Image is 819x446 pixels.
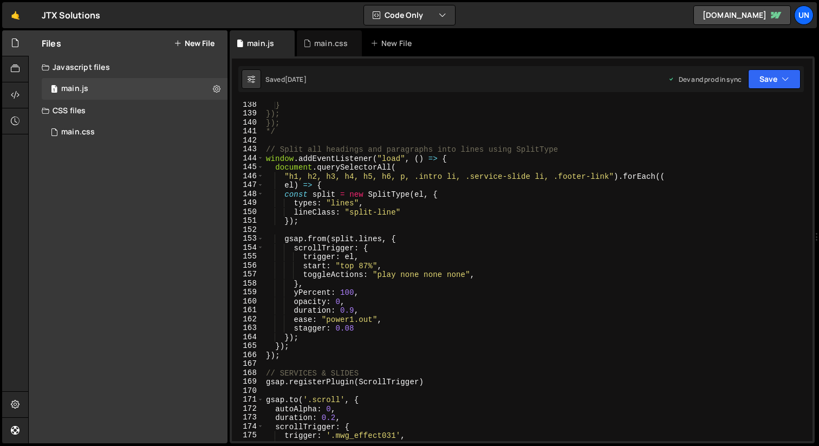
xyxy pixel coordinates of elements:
div: 150 [232,208,264,217]
div: 147 [232,180,264,190]
div: [DATE] [285,75,307,84]
div: 157 [232,270,264,279]
div: New File [370,38,416,49]
div: 155 [232,252,264,261]
div: 158 [232,279,264,288]
div: main.js [247,38,274,49]
div: 165 [232,341,264,351]
div: 143 [232,145,264,154]
div: 162 [232,315,264,324]
div: 153 [232,234,264,243]
div: main.css [314,38,348,49]
div: 144 [232,154,264,163]
div: 138 [232,100,264,109]
div: 160 [232,297,264,306]
div: 151 [232,216,264,225]
button: Code Only [364,5,455,25]
a: 🤙 [2,2,29,28]
div: CSS files [29,100,227,121]
div: 148 [232,190,264,199]
div: 166 [232,351,264,360]
div: 170 [232,386,264,396]
h2: Files [42,37,61,49]
div: Javascript files [29,56,227,78]
div: main.css [61,127,95,137]
div: 16032/42934.js [42,78,227,100]
div: 167 [232,359,264,369]
div: 169 [232,377,264,386]
div: 156 [232,261,264,270]
div: 163 [232,324,264,333]
div: JTX Solutions [42,9,100,22]
div: 154 [232,243,264,253]
div: Dev and prod in sync [668,75,742,84]
div: 164 [232,333,264,342]
div: 145 [232,163,264,172]
div: 16032/42936.css [42,121,227,143]
span: 1 [51,86,57,94]
div: 152 [232,225,264,235]
div: 142 [232,136,264,145]
a: [DOMAIN_NAME] [693,5,791,25]
div: 141 [232,127,264,136]
div: 168 [232,369,264,378]
div: 139 [232,109,264,118]
div: 175 [232,431,264,440]
div: 173 [232,413,264,422]
div: 171 [232,395,264,404]
div: 159 [232,288,264,297]
div: 174 [232,422,264,431]
div: 172 [232,404,264,413]
div: 149 [232,198,264,208]
div: Saved [265,75,307,84]
button: Save [748,69,801,89]
div: 146 [232,172,264,181]
div: 140 [232,118,264,127]
button: New File [174,39,214,48]
div: 161 [232,306,264,315]
div: main.js [61,84,88,94]
a: Un [794,5,814,25]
